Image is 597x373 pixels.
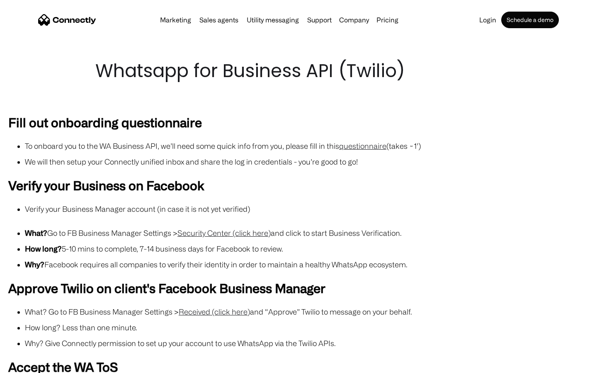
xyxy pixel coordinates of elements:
strong: Why? [25,260,44,269]
li: We will then setup your Connectly unified inbox and share the log in credentials - you’re good to... [25,156,589,167]
li: 5-10 mins to complete, 7-14 business days for Facebook to review. [25,243,589,254]
a: Login [476,17,500,23]
div: Company [339,14,369,26]
a: Pricing [373,17,402,23]
li: Facebook requires all companies to verify their identity in order to maintain a healthy WhatsApp ... [25,259,589,270]
strong: How long? [25,245,62,253]
a: Sales agents [196,17,242,23]
a: Received (click here) [179,308,250,316]
li: To onboard you to the WA Business API, we’ll need some quick info from you, please fill in this (... [25,140,589,152]
li: How long? Less than one minute. [25,322,589,333]
h1: Whatsapp for Business API (Twilio) [95,58,502,84]
strong: Verify your Business on Facebook [8,178,204,192]
li: Verify your Business Manager account (in case it is not yet verified) [25,203,589,215]
strong: What? [25,229,47,237]
a: Security Center (click here) [177,229,271,237]
a: Schedule a demo [501,12,559,28]
aside: Language selected: English [8,358,50,370]
strong: Fill out onboarding questionnaire [8,115,202,129]
a: Marketing [157,17,194,23]
a: questionnaire [339,142,386,150]
a: Support [304,17,335,23]
a: Utility messaging [243,17,302,23]
li: What? Go to FB Business Manager Settings > and “Approve” Twilio to message on your behalf. [25,306,589,317]
li: Why? Give Connectly permission to set up your account to use WhatsApp via the Twilio APIs. [25,337,589,349]
ul: Language list [17,358,50,370]
strong: Approve Twilio on client's Facebook Business Manager [8,281,325,295]
li: Go to FB Business Manager Settings > and click to start Business Verification. [25,227,589,239]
